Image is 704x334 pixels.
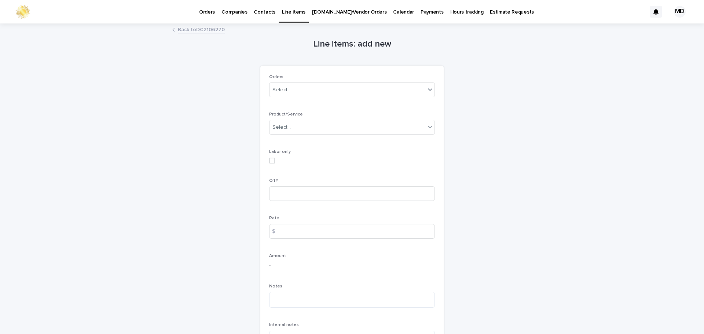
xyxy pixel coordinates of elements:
[269,112,303,117] span: Product/Service
[178,25,225,33] a: Back toDC2106270
[260,39,444,49] h1: Line items: add new
[269,224,284,239] div: $
[269,323,299,327] span: Internal notes
[15,4,31,19] img: 0ffKfDbyRa2Iv8hnaAqg
[272,86,291,94] div: Select...
[674,6,686,18] div: MD
[272,124,291,131] div: Select...
[269,254,286,258] span: Amount
[269,261,435,269] p: -
[269,75,283,79] span: Orders
[269,150,291,154] span: Labor only
[269,284,282,289] span: Notes
[269,216,279,220] span: Rate
[269,179,278,183] span: QTY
